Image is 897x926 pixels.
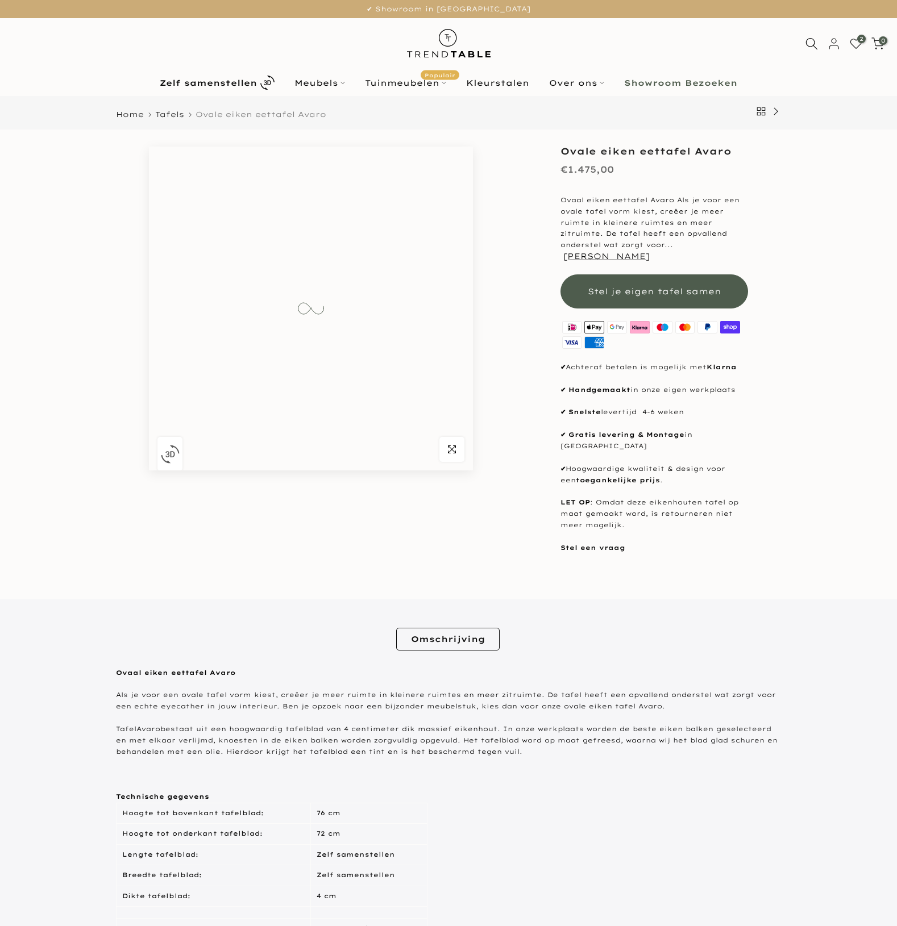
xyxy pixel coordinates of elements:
[628,320,651,335] img: klarna
[310,844,427,865] td: Zelf samenstellen
[310,886,427,906] td: 4 cm
[456,76,539,90] a: Kleurstalen
[116,724,781,757] p: Tafel bestaat uit een hoogwaardig tafelblad van 4 centimeter dik massief eikenhout. In onze werkp...
[310,824,427,844] td: 72 cm
[857,35,866,43] span: 2
[606,320,629,335] img: google pay
[560,464,748,486] p: Hoogwaardige kwaliteit & design voor een .
[161,445,180,464] img: 3D_icon.svg
[117,886,311,906] td: Dikte tafelblad:
[14,3,883,15] p: ✔ Showroom in [GEOGRAPHIC_DATA]
[560,363,566,371] strong: ✔
[583,335,606,351] img: american express
[568,386,630,394] strong: Handgemaakt
[560,147,748,156] h1: Ovale eiken eettafel Avaro
[160,79,257,87] b: Zelf samenstellen
[196,110,326,119] span: Ovale eiken eettafel Avaro
[719,320,742,335] img: shopify pay
[568,431,684,439] strong: Gratis levering & Montage
[560,465,566,473] strong: ✔
[560,386,566,394] strong: ✔
[560,335,583,351] img: visa
[614,76,747,90] a: Showroom Bezoeken
[624,79,737,87] b: Showroom Bezoeken
[560,195,748,263] p: Ovaal eiken eettafel Avaro Als je voor een ovale tafel vorm kiest, creëer je meer ruimte in klein...
[355,76,456,90] a: TuinmeubelenPopulair
[399,18,499,69] img: trend-table
[560,161,614,178] div: €1.475,00
[560,497,748,531] p: : Omdat deze eikenhouten tafel op maat gemaakt word, is retourneren niet meer mogelijk.
[568,408,601,416] strong: Snelste
[116,690,781,712] p: Als je voor een ovale tafel vorm kiest, creëer je meer ruimte in kleinere ruimtes en meer zitruim...
[588,286,721,297] span: Stel je eigen tafel samen
[136,725,160,733] span: Avaro
[576,476,660,484] strong: toegankelijke prijs
[879,36,887,45] span: 0
[117,824,311,844] td: Hoogte tot onderkant tafelblad:
[150,73,285,93] a: Zelf samenstellen
[117,803,311,823] td: Hoogte tot bovenkant tafelblad:
[707,363,737,371] strong: Klarna
[560,407,748,418] p: levertijd 4-6 weken
[539,76,614,90] a: Over ons
[560,362,748,373] p: Achteraf betalen is mogelijk met
[421,70,459,80] span: Populair
[850,37,862,50] a: 2
[560,429,748,452] p: in [GEOGRAPHIC_DATA]
[155,111,184,118] a: Tafels
[310,803,427,823] td: 76 cm
[563,251,650,261] button: [PERSON_NAME]
[560,408,566,416] strong: ✔
[117,865,311,886] td: Breedte tafelblad:
[583,320,606,335] img: apple pay
[116,669,235,677] strong: Ovaal eiken eettafel Avaro
[310,865,427,886] td: Zelf samenstellen
[560,274,748,308] button: Stel je eigen tafel samen
[116,111,144,118] a: Home
[651,320,674,335] img: maestro
[560,431,566,439] strong: ✔
[560,544,625,552] a: Stel een vraag
[696,320,719,335] img: paypal
[871,37,884,50] a: 0
[560,320,583,335] img: ideal
[116,792,209,800] strong: Technische gegevens
[560,498,590,506] strong: LET OP
[396,628,500,650] a: Omschrijving
[117,844,311,865] td: Lengte tafelblad:
[285,76,355,90] a: Meubels
[674,320,696,335] img: master
[560,385,748,396] p: in onze eigen werkplaats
